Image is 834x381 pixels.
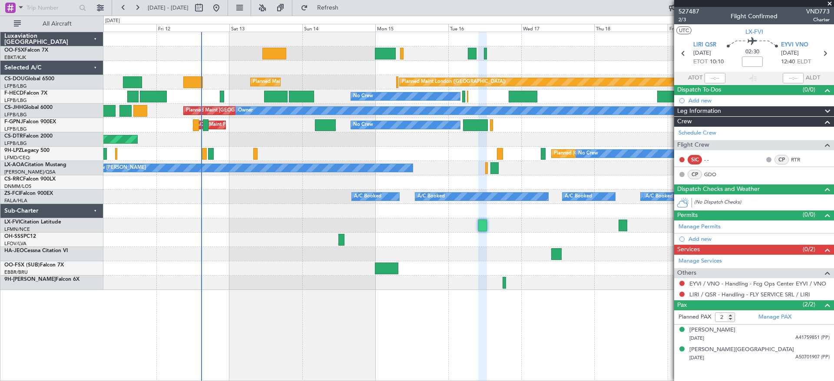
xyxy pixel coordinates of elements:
[554,147,677,160] div: Planned [GEOGRAPHIC_DATA] ([GEOGRAPHIC_DATA])
[578,147,598,160] div: No Crew
[678,7,699,16] span: 527487
[4,119,23,125] span: F-GPNJ
[4,277,56,282] span: 9H-[PERSON_NAME]
[4,54,26,61] a: EBKT/KJK
[4,76,54,82] a: CS-DOUGlobal 6500
[758,313,791,322] a: Manage PAX
[689,355,704,361] span: [DATE]
[803,245,815,254] span: (0/2)
[4,48,48,53] a: OO-FSXFalcon 7X
[803,210,815,219] span: (0/0)
[745,48,759,56] span: 02:30
[4,226,30,233] a: LFMN/NCE
[310,5,346,11] span: Refresh
[26,1,76,14] input: Trip Number
[4,112,27,118] a: LFPB/LBG
[704,156,724,164] div: - -
[375,24,448,32] div: Mon 15
[677,117,692,127] span: Crew
[688,74,702,82] span: ATOT
[417,190,445,203] div: A/C Booked
[806,16,830,23] span: Charter
[689,335,704,342] span: [DATE]
[668,24,741,32] div: Fri 19
[688,97,830,104] div: Add new
[4,183,31,190] a: DNMM/LOS
[704,171,724,178] a: GDO
[156,24,229,32] div: Fri 12
[677,106,721,116] span: Leg Information
[4,277,79,282] a: 9H-[PERSON_NAME]Falcon 6X
[745,27,763,36] span: LX-FVI
[678,129,716,138] a: Schedule Crew
[23,21,92,27] span: All Aircraft
[678,16,699,23] span: 2/3
[4,248,24,253] span: HA-JEO
[402,76,506,89] div: Planned Maint London ([GEOGRAPHIC_DATA])
[688,170,702,179] div: CP
[677,85,721,95] span: Dispatch To-Dos
[4,191,20,196] span: ZS-FCI
[83,24,156,32] div: Thu 11
[4,220,61,225] a: LX-FVICitation Latitude
[4,234,23,239] span: OH-SSS
[791,156,811,164] a: RTR
[689,326,735,335] div: [PERSON_NAME]
[806,74,820,82] span: ALDT
[688,155,702,164] div: SIC
[803,85,815,94] span: (0/0)
[4,126,27,132] a: LFPB/LBG
[4,140,27,147] a: LFPB/LBG
[689,280,826,287] a: EYVI / VNO - Handling - Fcg Ops Center EYVI / VNO
[781,58,795,66] span: 12:40
[4,154,30,161] a: LFMD/CEQ
[705,73,725,83] input: --:--
[677,210,698,220] span: Permits
[353,118,373,131] div: No Crew
[4,220,20,225] span: LX-FVI
[676,26,692,34] button: UTC
[795,334,830,342] span: A41759851 (PP)
[354,190,381,203] div: A/C Booked
[781,49,799,58] span: [DATE]
[4,119,56,125] a: F-GPNJFalcon 900EX
[105,17,120,25] div: [DATE]
[186,104,323,117] div: Planned Maint [GEOGRAPHIC_DATA] ([GEOGRAPHIC_DATA])
[238,104,253,117] div: Owner
[253,76,390,89] div: Planned Maint [GEOGRAPHIC_DATA] ([GEOGRAPHIC_DATA])
[4,177,23,182] span: CS-RRC
[677,184,760,194] span: Dispatch Checks and Weather
[4,269,28,276] a: EBBR/BRU
[797,58,811,66] span: ELDT
[781,41,808,49] span: EYVI VNO
[85,161,146,174] div: No Crew [PERSON_NAME]
[10,17,94,31] button: All Aircraft
[803,300,815,309] span: (2/2)
[4,263,64,268] a: OO-FSX (SUB)Falcon 7X
[4,234,36,239] a: OH-SSSPC12
[806,7,830,16] span: VND773
[448,24,521,32] div: Tue 16
[4,148,22,153] span: 9H-LPZ
[678,257,722,266] a: Manage Services
[4,91,47,96] a: F-HECDFalcon 7X
[4,197,27,204] a: FALA/HLA
[297,1,349,15] button: Refresh
[4,83,27,89] a: LFPB/LBG
[229,24,302,32] div: Sat 13
[4,191,53,196] a: ZS-FCIFalcon 900EX
[774,155,789,164] div: CP
[4,248,68,253] a: HA-JEOCessna Citation VI
[4,134,23,139] span: CS-DTR
[731,12,778,21] div: Flight Confirmed
[4,105,23,110] span: CS-JHH
[4,177,56,182] a: CS-RRCFalcon 900LX
[693,49,711,58] span: [DATE]
[353,90,373,103] div: No Crew
[689,291,810,298] a: LIRI / QSR - Handling - FLY SERVICE SRL / LIRI
[4,134,53,139] a: CS-DTRFalcon 2000
[148,4,189,12] span: [DATE] - [DATE]
[4,162,24,168] span: LX-AOA
[677,140,709,150] span: Flight Crew
[688,235,830,243] div: Add new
